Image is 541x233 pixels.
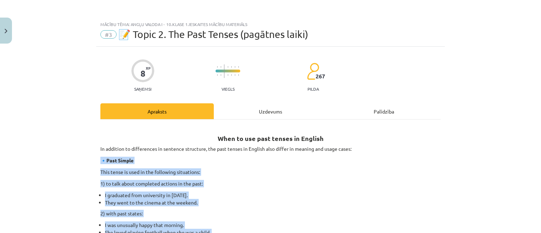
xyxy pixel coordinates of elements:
strong: When to use past tenses in English [218,134,324,142]
li: I graduated from university in [DATE]. [105,192,441,199]
img: icon-short-line-57e1e144782c952c97e751825c79c345078a6d821885a25fce030b3d8c18986b.svg [231,74,232,76]
img: icon-short-line-57e1e144782c952c97e751825c79c345078a6d821885a25fce030b3d8c18986b.svg [220,66,221,68]
p: 1) to talk about completed actions in the past: [100,180,441,187]
img: icon-short-line-57e1e144782c952c97e751825c79c345078a6d821885a25fce030b3d8c18986b.svg [235,74,235,76]
img: icon-short-line-57e1e144782c952c97e751825c79c345078a6d821885a25fce030b3d8c18986b.svg [238,66,239,68]
img: icon-short-line-57e1e144782c952c97e751825c79c345078a6d821885a25fce030b3d8c18986b.svg [228,66,228,68]
img: icon-short-line-57e1e144782c952c97e751825c79c345078a6d821885a25fce030b3d8c18986b.svg [220,74,221,76]
p: This tense is used in the following situations: [100,168,441,176]
img: icon-close-lesson-0947bae3869378f0d4975bcd49f059093ad1ed9edebbc8119c70593378902aed.svg [5,29,7,33]
div: Uzdevums [214,103,327,119]
span: 267 [316,73,325,79]
img: icon-long-line-d9ea69661e0d244f92f715978eff75569469978d946b2353a9bb055b3ed8787d.svg [224,64,225,78]
img: icon-short-line-57e1e144782c952c97e751825c79c345078a6d821885a25fce030b3d8c18986b.svg [231,66,232,68]
p: In addition to differences in sentence structure, the past tenses in English also differ in meani... [100,145,441,153]
img: icon-short-line-57e1e144782c952c97e751825c79c345078a6d821885a25fce030b3d8c18986b.svg [228,74,228,76]
div: Apraksts [100,103,214,119]
li: They went to the cinema at the weekend. [105,199,441,206]
img: icon-short-line-57e1e144782c952c97e751825c79c345078a6d821885a25fce030b3d8c18986b.svg [217,74,218,76]
p: Saņemsi [131,86,154,91]
p: 🔹 [100,157,441,164]
b: Past Simple [106,157,133,163]
span: 📝 Topic 2. The Past Tenses (pagātnes laiki) [118,28,308,40]
img: icon-short-line-57e1e144782c952c97e751825c79c345078a6d821885a25fce030b3d8c18986b.svg [235,66,235,68]
p: Viegls [222,86,235,91]
img: students-c634bb4e5e11cddfef0936a35e636f08e4e9abd3cc4e673bd6f9a4125e45ecb1.svg [307,63,319,80]
li: I was unusually happy that morning. [105,221,441,229]
div: 8 [141,69,145,78]
div: Palīdzība [327,103,441,119]
p: 2) with past states: [100,210,441,217]
img: icon-short-line-57e1e144782c952c97e751825c79c345078a6d821885a25fce030b3d8c18986b.svg [238,74,239,76]
span: #3 [100,30,117,39]
img: icon-short-line-57e1e144782c952c97e751825c79c345078a6d821885a25fce030b3d8c18986b.svg [217,66,218,68]
p: pilda [307,86,319,91]
div: Mācību tēma: Angļu valoda i - 10.klase 1.ieskaites mācību materiāls [100,22,441,27]
span: XP [146,66,150,70]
